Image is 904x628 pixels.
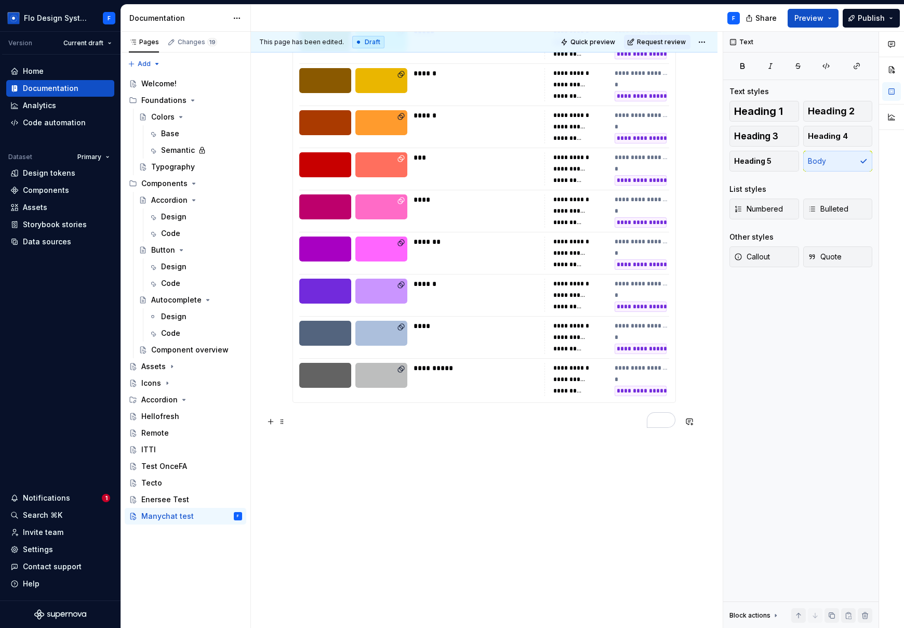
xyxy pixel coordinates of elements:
div: Changes [178,38,217,46]
div: Code [161,228,180,239]
span: Callout [734,252,770,262]
div: Dataset [8,153,32,161]
div: Accordion [125,391,246,408]
div: Design tokens [23,168,75,178]
span: Quote [808,252,842,262]
div: Tecto [141,478,162,488]
div: Autocomplete [151,295,202,305]
div: Design [161,261,187,272]
div: Typography [151,162,195,172]
div: F [732,14,735,22]
button: Heading 5 [729,151,799,172]
button: Preview [788,9,839,28]
a: Autocomplete [135,292,246,308]
button: Add [125,57,164,71]
div: Welcome! [141,78,177,89]
button: Quick preview [557,35,620,49]
div: Documentation [23,83,78,94]
a: Welcome! [125,75,246,92]
a: Hellofresh [125,408,246,425]
div: Remote [141,428,169,438]
a: Code [144,225,246,242]
div: Settings [23,544,53,555]
a: Analytics [6,97,114,114]
div: Enersee Test [141,494,189,505]
div: Foundations [125,92,246,109]
span: Bulleted [808,204,848,214]
div: ITTI [141,444,156,455]
a: Settings [6,541,114,558]
div: Accordion [151,195,188,205]
a: Colors [135,109,246,125]
button: Search ⌘K [6,507,114,524]
a: Component overview [135,342,246,358]
a: Accordion [135,192,246,208]
span: 1 [102,494,110,502]
span: Heading 5 [734,156,772,166]
div: Flo Design System [24,13,90,23]
div: Semantic [161,145,195,155]
div: Invite team [23,527,63,538]
a: Code [144,325,246,342]
button: Bulleted [803,199,873,219]
div: Manychat test [141,511,194,521]
span: Heading 2 [808,106,855,116]
button: Heading 1 [729,101,799,122]
div: F [108,14,111,22]
a: Base [144,125,246,142]
a: Design [144,208,246,225]
span: Add [138,60,151,68]
span: Preview [794,13,823,23]
button: Quote [803,246,873,267]
div: Home [23,66,44,76]
div: Test OnceFA [141,461,187,472]
button: Publish [843,9,900,28]
div: Contact support [23,561,82,572]
a: Invite team [6,524,114,541]
a: Test OnceFA [125,458,246,475]
a: ITTI [125,441,246,458]
a: Tecto [125,475,246,491]
div: Other styles [729,232,774,242]
div: Foundations [141,95,187,106]
a: Data sources [6,233,114,250]
button: Numbered [729,199,799,219]
div: Storybook stories [23,219,87,230]
div: Block actions [729,611,770,620]
div: Design [161,311,187,322]
button: Primary [73,150,114,164]
button: Current draft [59,36,116,50]
a: Code automation [6,114,114,131]
div: Text styles [729,86,769,97]
div: List styles [729,184,766,194]
button: Heading 3 [729,126,799,147]
span: Request review [637,38,686,46]
svg: Supernova Logo [34,609,86,620]
div: Draft [352,36,384,48]
span: Numbered [734,204,783,214]
a: Semantic [144,142,246,159]
a: Assets [6,199,114,216]
div: Data sources [23,237,71,247]
a: Typography [135,159,246,175]
button: Help [6,575,114,592]
a: Design [144,258,246,275]
span: Share [755,13,777,23]
div: Assets [141,361,166,372]
a: Design tokens [6,165,114,181]
button: Callout [729,246,799,267]
img: 049812b6-2877-400d-9dc9-987621144c16.png [7,12,20,24]
button: Heading 2 [803,101,873,122]
a: Documentation [6,80,114,97]
div: Design [161,212,187,222]
div: Components [125,175,246,192]
a: Remote [125,425,246,441]
div: Accordion [141,395,178,405]
a: Design [144,308,246,325]
div: Hellofresh [141,411,179,422]
a: Storybook stories [6,216,114,233]
div: Code [161,328,180,338]
div: Colors [151,112,175,122]
span: Heading 3 [734,131,778,141]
